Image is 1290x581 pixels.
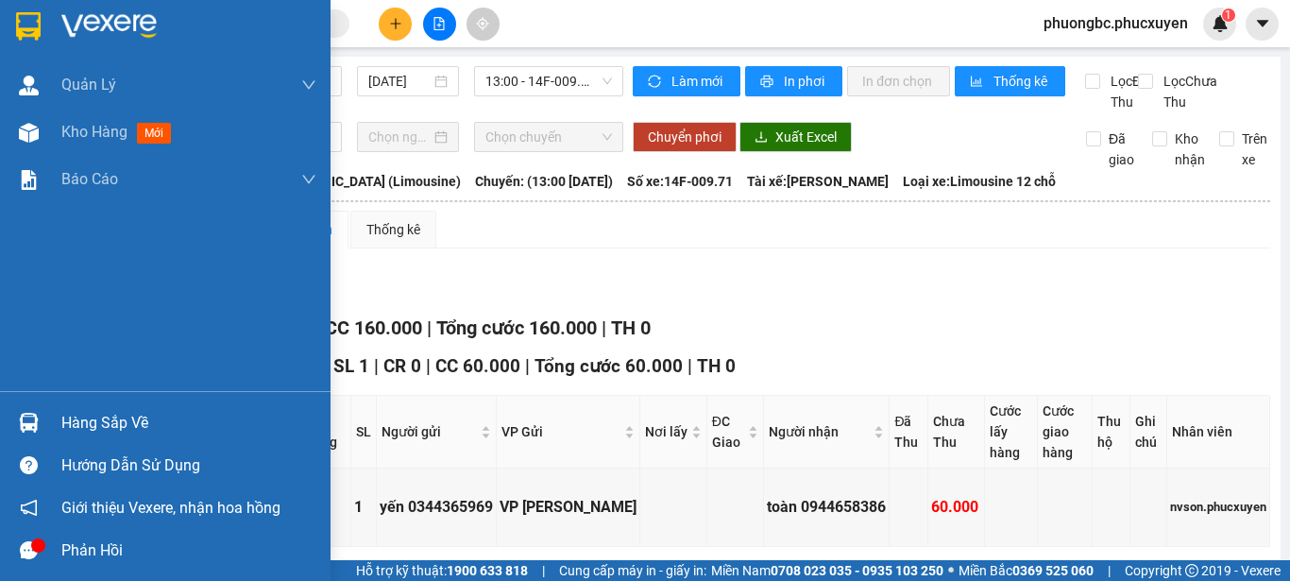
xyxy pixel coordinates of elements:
[485,123,612,151] span: Chọn chuyến
[1225,9,1231,22] span: 1
[20,456,38,474] span: question-circle
[447,563,528,578] strong: 1900 633 818
[760,75,776,90] span: printer
[535,355,683,377] span: Tổng cước 60.000
[380,495,493,519] div: yến 0344365969
[467,8,500,41] button: aim
[1156,71,1220,112] span: Lọc Chưa Thu
[1038,396,1093,469] th: Cước giao hàng
[1101,128,1142,170] span: Đã giao
[1167,396,1270,469] th: Nhân viên
[351,396,377,469] th: SL
[501,421,620,442] span: VP Gửi
[427,316,432,339] span: |
[711,560,943,581] span: Miền Nam
[497,469,640,546] td: VP Dương Đình Nghệ
[928,396,985,469] th: Chưa Thu
[697,355,736,377] span: TH 0
[475,171,613,192] span: Chuyến: (13:00 [DATE])
[1093,396,1130,469] th: Thu hộ
[771,563,943,578] strong: 0708 023 035 - 0935 103 250
[755,130,768,145] span: download
[389,17,402,30] span: plus
[368,71,431,92] input: 15/10/2025
[426,355,431,377] span: |
[602,316,606,339] span: |
[633,66,740,96] button: syncLàm mới
[1212,15,1229,32] img: icon-new-feature
[970,75,986,90] span: bar-chart
[745,66,842,96] button: printerIn phơi
[1222,9,1235,22] sup: 1
[379,8,412,41] button: plus
[611,316,651,339] span: TH 0
[645,421,687,442] span: Nơi lấy
[559,560,706,581] span: Cung cấp máy in - giấy in:
[354,495,373,519] div: 1
[19,123,39,143] img: warehouse-icon
[890,396,927,469] th: Đã Thu
[1246,8,1279,41] button: caret-down
[955,66,1065,96] button: bar-chartThống kê
[1130,396,1167,469] th: Ghi chú
[648,75,664,90] span: sync
[61,496,280,520] span: Giới thiệu Vexere, nhận hoa hồng
[671,71,725,92] span: Làm mới
[61,73,116,96] span: Quản Lý
[769,421,870,442] span: Người nhận
[61,123,127,141] span: Kho hàng
[903,171,1056,192] span: Loại xe: Limousine 12 chỗ
[433,17,446,30] span: file-add
[382,421,477,442] span: Người gửi
[435,355,520,377] span: CC 60.000
[436,316,597,339] span: Tổng cước 160.000
[301,172,316,187] span: down
[1167,128,1213,170] span: Kho nhận
[687,355,692,377] span: |
[20,499,38,517] span: notification
[739,122,852,152] button: downloadXuất Excel
[61,452,316,480] div: Hướng dẫn sử dụng
[775,127,837,147] span: Xuất Excel
[1234,128,1275,170] span: Trên xe
[931,495,981,519] div: 60.000
[19,170,39,190] img: solution-icon
[784,71,827,92] span: In phơi
[542,560,545,581] span: |
[20,541,38,559] span: message
[712,411,745,453] span: ĐC Giao
[959,560,1094,581] span: Miền Bắc
[19,413,39,433] img: warehouse-icon
[61,537,316,565] div: Phản hồi
[19,76,39,95] img: warehouse-icon
[485,67,612,95] span: 13:00 - 14F-009.71
[325,316,422,339] span: CC 160.000
[368,127,431,147] input: Chọn ngày
[61,409,316,437] div: Hàng sắp về
[301,77,316,93] span: down
[61,167,118,191] span: Báo cáo
[137,123,171,144] span: mới
[333,355,369,377] span: SL 1
[1108,560,1111,581] span: |
[847,66,950,96] button: In đơn chọn
[383,355,421,377] span: CR 0
[16,12,41,41] img: logo-vxr
[366,219,420,240] div: Thống kê
[767,495,886,519] div: toàn 0944658386
[993,71,1050,92] span: Thống kê
[500,495,637,519] div: VP [PERSON_NAME]
[1254,15,1271,32] span: caret-down
[1028,11,1203,35] span: phuongbc.phucxuyen
[1012,563,1094,578] strong: 0369 525 060
[985,396,1038,469] th: Cước lấy hàng
[1185,564,1198,577] span: copyright
[356,560,528,581] span: Hỗ trợ kỹ thuật:
[423,8,456,41] button: file-add
[948,567,954,574] span: ⚪️
[633,122,737,152] button: Chuyển phơi
[747,171,889,192] span: Tài xế: [PERSON_NAME]
[1170,498,1266,517] div: nvson.phucxuyen
[1103,71,1152,112] span: Lọc Đã Thu
[374,355,379,377] span: |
